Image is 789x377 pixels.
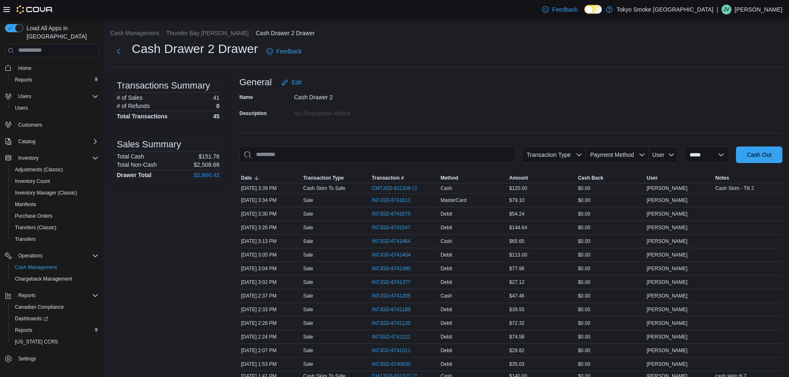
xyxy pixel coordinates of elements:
[539,1,581,18] a: Feedback
[15,77,32,83] span: Reports
[8,102,102,114] button: Users
[647,320,688,327] span: [PERSON_NAME]
[8,210,102,222] button: Purchase Orders
[15,153,99,163] span: Inventory
[15,105,28,111] span: Users
[576,332,645,342] div: $0.00
[239,318,302,328] div: [DATE] 2:26 PM
[509,211,525,217] span: $54.24
[509,293,525,299] span: $47.46
[117,113,168,120] h4: Total Transactions
[647,334,688,340] span: [PERSON_NAME]
[110,30,159,36] button: Cash Management
[372,361,410,367] span: IN7JGD-6740930
[509,306,525,313] span: $39.55
[12,188,80,198] a: Inventory Manager (Classic)
[8,301,102,313] button: Canadian Compliance
[12,314,51,324] a: Dashboards
[15,137,99,146] span: Catalog
[2,91,102,102] button: Users
[372,250,419,260] button: IN7JGD-6741404
[12,103,31,113] a: Users
[647,347,688,354] span: [PERSON_NAME]
[649,146,678,163] button: User
[303,252,313,258] p: Sale
[12,302,67,312] a: Canadian Compliance
[509,252,527,258] span: $113.00
[216,103,220,109] p: 0
[8,199,102,210] button: Manifests
[292,78,302,86] span: Edit
[239,291,302,301] div: [DATE] 2:37 PM
[578,175,603,181] span: Cash Back
[372,305,419,315] button: IN7JGD-6741189
[576,183,645,193] div: $0.00
[645,173,714,183] button: User
[526,151,571,158] span: Transaction Type
[15,327,32,334] span: Reports
[647,252,688,258] span: [PERSON_NAME]
[12,262,60,272] a: Cash Management
[303,185,345,192] p: Cash Skim To Safe
[576,346,645,355] div: $0.00
[241,175,252,181] span: Date
[239,250,302,260] div: [DATE] 3:05 PM
[15,63,35,73] a: Home
[15,236,36,243] span: Transfers
[12,188,99,198] span: Inventory Manager (Classic)
[412,186,417,191] svg: External link
[17,5,53,14] img: Cova
[372,306,410,313] span: IN7JGD-6741189
[576,223,645,233] div: $0.00
[117,161,157,168] h6: Total Non-Cash
[239,110,267,117] label: Description
[303,197,313,204] p: Sale
[8,324,102,336] button: Reports
[12,211,99,221] span: Purchase Orders
[508,173,577,183] button: Amount
[239,77,272,87] h3: General
[736,146,782,163] button: Cash Out
[8,222,102,233] button: Transfers (Classic)
[15,120,99,130] span: Customers
[576,236,645,246] div: $0.00
[715,175,729,181] span: Notes
[239,146,515,163] input: This is a search bar. As you type, the results lower in the page will automatically filter.
[2,136,102,147] button: Catalog
[198,153,220,160] p: $151.76
[647,238,688,245] span: [PERSON_NAME]
[18,93,31,100] span: Users
[303,279,313,286] p: Sale
[18,292,36,299] span: Reports
[372,185,417,192] a: CM7JGD-631339External link
[12,234,99,244] span: Transfers
[239,223,302,233] div: [DATE] 3:26 PM
[647,265,688,272] span: [PERSON_NAME]
[509,265,525,272] span: $77.96
[439,173,508,183] button: Method
[117,81,210,91] h3: Transactions Summary
[576,359,645,369] div: $0.00
[12,274,75,284] a: Chargeback Management
[372,224,410,231] span: IN7JGD-6741547
[15,190,77,196] span: Inventory Manager (Classic)
[724,5,729,14] span: JV
[8,175,102,187] button: Inventory Count
[213,113,220,120] h4: 45
[372,291,419,301] button: IN7JGD-6741205
[302,173,370,183] button: Transaction Type
[372,209,419,219] button: IN7JGD-6741575
[372,293,410,299] span: IN7JGD-6741205
[372,211,410,217] span: IN7JGD-6741575
[372,223,419,233] button: IN7JGD-6741547
[23,24,99,41] span: Load All Apps in [GEOGRAPHIC_DATA]
[441,293,452,299] span: Cash
[239,264,302,274] div: [DATE] 3:04 PM
[2,290,102,301] button: Reports
[372,277,419,287] button: IN7JGD-6741377
[18,138,35,145] span: Catalog
[372,318,419,328] button: IN7JGD-6741135
[717,5,718,14] p: |
[239,195,302,205] div: [DATE] 3:34 PM
[303,347,313,354] p: Sale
